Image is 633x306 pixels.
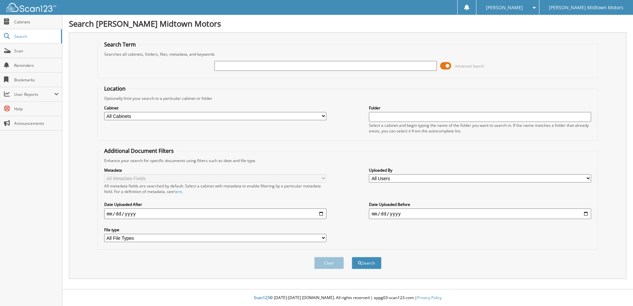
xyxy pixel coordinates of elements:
[104,202,326,207] label: Date Uploaded After
[101,85,129,92] legend: Location
[101,96,595,101] div: Optionally limit your search to a particular cabinet or folder
[104,227,326,233] label: File type
[14,63,59,68] span: Reminders
[14,48,59,54] span: Scan
[352,257,381,269] button: Search
[69,18,626,29] h1: Search [PERSON_NAME] Midtown Motors
[101,51,595,57] div: Searches all cabinets, folders, files, metadata, and keywords
[486,6,523,10] span: [PERSON_NAME]
[549,6,623,10] span: [PERSON_NAME] Midtown Motors
[104,209,326,219] input: start
[62,290,633,306] div: © [DATE]-[DATE] [DOMAIN_NAME]. All rights reserved | appg03-scan123-com |
[369,167,591,173] label: Uploaded By
[417,295,442,300] a: Privacy Policy
[369,105,591,111] label: Folder
[104,167,326,173] label: Metadata
[254,295,270,300] span: Scan123
[101,41,139,48] legend: Search Term
[314,257,344,269] button: Clear
[173,189,182,194] a: here
[104,183,326,194] div: All metadata fields are searched by default. Select a cabinet with metadata to enable filtering b...
[7,3,56,12] img: scan123-logo-white.svg
[369,209,591,219] input: end
[14,19,59,25] span: Cabinets
[101,147,177,154] legend: Additional Document Filters
[14,77,59,83] span: Bookmarks
[14,34,58,39] span: Search
[455,64,484,69] span: Advanced Search
[101,158,595,163] div: Enhance your search for specific documents using filters such as date and file type.
[14,121,59,126] span: Announcements
[14,92,54,97] span: User Reports
[369,123,591,134] div: Select a cabinet and begin typing the name of the folder you want to search in. If the name match...
[104,105,326,111] label: Cabinet
[14,106,59,112] span: Help
[369,202,591,207] label: Date Uploaded Before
